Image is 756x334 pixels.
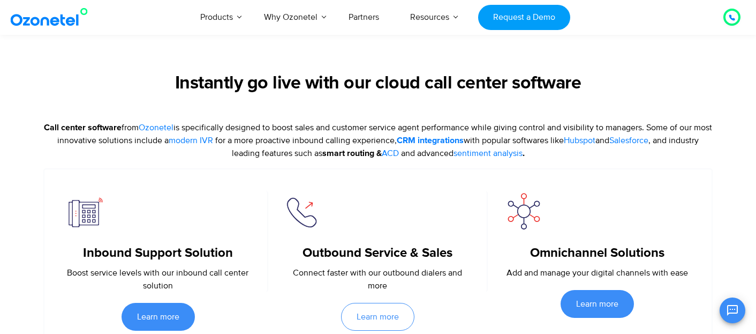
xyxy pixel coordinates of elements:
[284,266,471,292] p: Connect faster with our outbound dialers and more
[504,191,544,231] img: omnichannel interaction
[561,290,634,318] a: Learn more
[720,298,745,323] button: Open chat
[65,266,251,292] p: Boost service levels with our inbound call center solution
[341,303,414,331] a: Learn more
[504,246,691,261] h5: Omnichannel Solutions
[43,121,713,160] p: from is specifically designed to boost sales and customer service agent performance while giving ...
[284,246,471,261] h5: Outbound Service & Sales
[382,147,399,160] a: ACD
[139,121,173,134] a: Ozonetel
[357,313,399,321] span: Learn more
[43,73,713,94] h2: Instantly go live with our cloud call center software
[478,5,570,30] a: Request a Demo
[284,191,324,231] img: outbound service sale
[137,313,179,321] span: Learn more
[397,134,464,147] a: CRM integrations
[322,149,401,158] strong: smart routing &
[397,136,464,145] strong: CRM integrations
[65,191,105,231] img: inboud support
[504,266,691,279] p: Add and manage your digital channels with ease
[122,303,195,331] a: Learn more
[564,134,595,147] a: Hubspot
[453,147,523,160] a: sentiment analysis
[169,134,213,147] a: modern IVR
[453,149,525,158] strong: .
[44,123,122,132] strong: Call center software
[65,246,251,261] h5: Inbound Support Solution
[609,134,648,147] a: Salesforce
